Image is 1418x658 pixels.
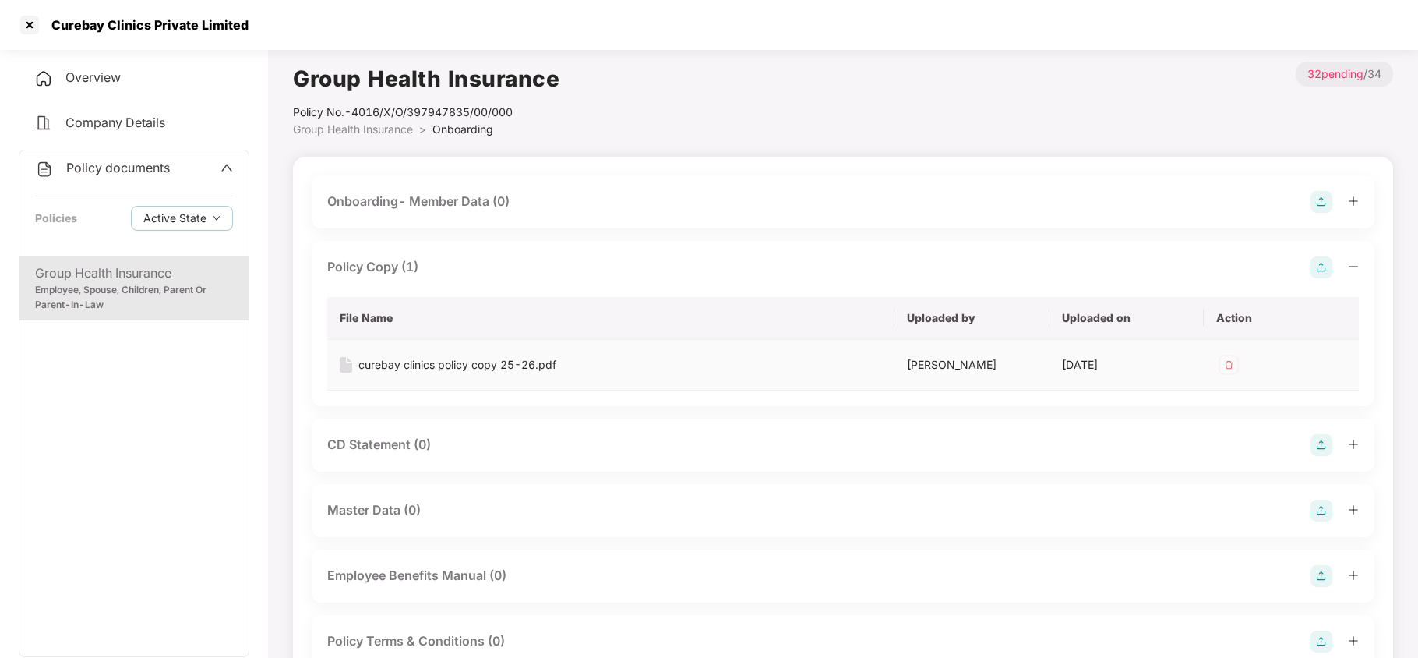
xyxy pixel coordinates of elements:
[1310,256,1332,278] img: svg+xml;base64,PHN2ZyB4bWxucz0iaHR0cDovL3d3dy53My5vcmcvMjAwMC9zdmciIHdpZHRoPSIyOCIgaGVpZ2h0PSIyOC...
[327,192,510,211] div: Onboarding- Member Data (0)
[1348,635,1359,646] span: plus
[1348,570,1359,581] span: plus
[358,356,556,373] div: curebay clinics policy copy 25-26.pdf
[1310,631,1332,653] img: svg+xml;base64,PHN2ZyB4bWxucz0iaHR0cDovL3d3dy53My5vcmcvMjAwMC9zdmciIHdpZHRoPSIyOCIgaGVpZ2h0PSIyOC...
[327,257,418,277] div: Policy Copy (1)
[34,69,53,88] img: svg+xml;base64,PHN2ZyB4bWxucz0iaHR0cDovL3d3dy53My5vcmcvMjAwMC9zdmciIHdpZHRoPSIyNCIgaGVpZ2h0PSIyNC...
[327,297,894,340] th: File Name
[220,161,233,174] span: up
[894,297,1049,340] th: Uploaded by
[66,160,170,175] span: Policy documents
[1348,439,1359,450] span: plus
[34,114,53,133] img: svg+xml;base64,PHN2ZyB4bWxucz0iaHR0cDovL3d3dy53My5vcmcvMjAwMC9zdmciIHdpZHRoPSIyNCIgaGVpZ2h0PSIyNC...
[35,160,54,179] img: svg+xml;base64,PHN2ZyB4bWxucz0iaHR0cDovL3d3dy53My5vcmcvMjAwMC9zdmciIHdpZHRoPSIyNCIgaGVpZ2h0PSIyNC...
[1310,191,1332,213] img: svg+xml;base64,PHN2ZyB4bWxucz0iaHR0cDovL3d3dy53My5vcmcvMjAwMC9zdmciIHdpZHRoPSIyOCIgaGVpZ2h0PSIyOC...
[35,210,77,227] div: Policies
[1348,261,1359,272] span: minus
[293,122,413,136] span: Group Health Insurance
[1310,565,1332,587] img: svg+xml;base64,PHN2ZyB4bWxucz0iaHR0cDovL3d3dy53My5vcmcvMjAwMC9zdmciIHdpZHRoPSIyOCIgaGVpZ2h0PSIyOC...
[419,122,426,136] span: >
[293,104,559,121] div: Policy No.- 4016/X/O/397947835/00/000
[1348,196,1359,207] span: plus
[42,17,249,33] div: Curebay Clinics Private Limited
[1049,297,1205,340] th: Uploaded on
[35,283,233,313] div: Employee, Spouse, Children, Parent Or Parent-In-Law
[1307,67,1363,80] span: 32 pending
[35,264,233,283] div: Group Health Insurance
[340,357,352,373] img: svg+xml;base64,PHN2ZyB4bWxucz0iaHR0cDovL3d3dy53My5vcmcvMjAwMC9zdmciIHdpZHRoPSIxNiIgaGVpZ2h0PSIyMC...
[1310,500,1332,522] img: svg+xml;base64,PHN2ZyB4bWxucz0iaHR0cDovL3d3dy53My5vcmcvMjAwMC9zdmciIHdpZHRoPSIyOCIgaGVpZ2h0PSIyOC...
[65,69,121,85] span: Overview
[1216,352,1241,377] img: svg+xml;base64,PHN2ZyB4bWxucz0iaHR0cDovL3d3dy53My5vcmcvMjAwMC9zdmciIHdpZHRoPSIzMiIgaGVpZ2h0PSIzMi...
[131,206,233,231] button: Active Statedown
[1348,504,1359,515] span: plus
[1296,62,1393,87] p: / 34
[327,566,506,585] div: Employee Benefits Manual (0)
[1204,297,1359,340] th: Action
[293,62,559,96] h1: Group Health Insurance
[1310,434,1332,456] img: svg+xml;base64,PHN2ZyB4bWxucz0iaHR0cDovL3d3dy53My5vcmcvMjAwMC9zdmciIHdpZHRoPSIyOCIgaGVpZ2h0PSIyOC...
[213,214,220,223] span: down
[65,115,165,130] span: Company Details
[327,631,505,651] div: Policy Terms & Conditions (0)
[1062,356,1192,373] div: [DATE]
[327,501,421,520] div: Master Data (0)
[907,356,1037,373] div: [PERSON_NAME]
[327,435,431,455] div: CD Statement (0)
[432,122,493,136] span: Onboarding
[143,210,206,227] span: Active State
